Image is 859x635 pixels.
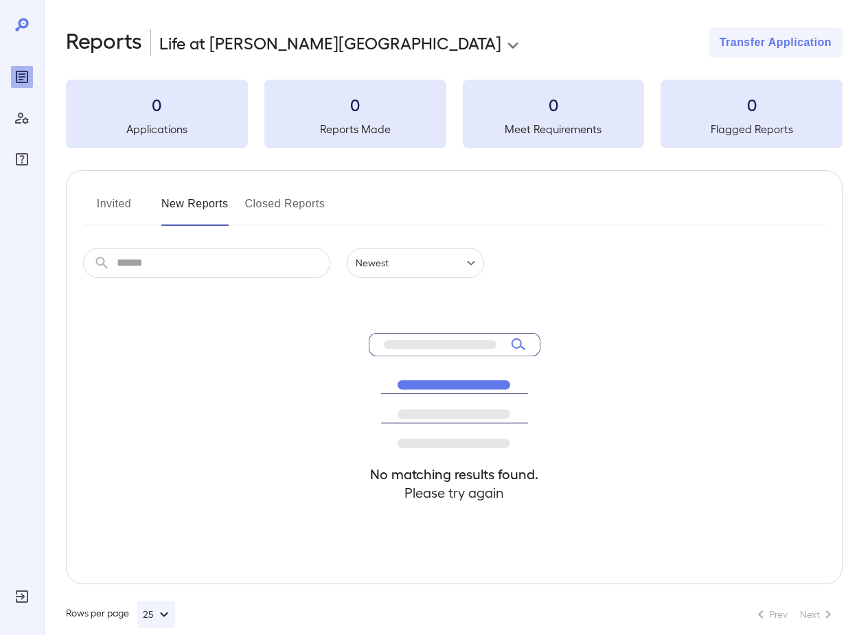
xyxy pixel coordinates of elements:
[161,193,229,226] button: New Reports
[709,27,843,58] button: Transfer Application
[66,80,843,148] summary: 0Applications0Reports Made0Meet Requirements0Flagged Reports
[369,483,540,502] h4: Please try again
[11,586,33,608] div: Log Out
[369,465,540,483] h4: No matching results found.
[264,121,446,137] h5: Reports Made
[159,32,501,54] p: Life at [PERSON_NAME][GEOGRAPHIC_DATA]
[66,601,175,628] div: Rows per page
[746,603,843,625] nav: pagination navigation
[347,248,484,278] div: Newest
[245,193,325,226] button: Closed Reports
[137,601,175,628] button: 25
[463,93,645,115] h3: 0
[83,193,145,226] button: Invited
[661,121,843,137] h5: Flagged Reports
[66,93,248,115] h3: 0
[264,93,446,115] h3: 0
[66,121,248,137] h5: Applications
[661,93,843,115] h3: 0
[11,107,33,129] div: Manage Users
[11,148,33,170] div: FAQ
[11,66,33,88] div: Reports
[66,27,142,58] h2: Reports
[463,121,645,137] h5: Meet Requirements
